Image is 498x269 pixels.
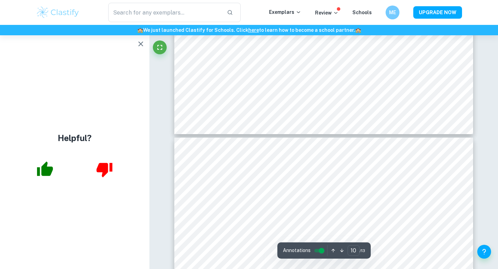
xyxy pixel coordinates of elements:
[137,27,143,33] span: 🏫
[283,247,311,254] span: Annotations
[248,27,259,33] a: here
[153,40,167,54] button: Fullscreen
[386,6,399,19] button: ME
[413,6,462,19] button: UPGRADE NOW
[58,132,92,144] h4: Helpful?
[36,6,80,19] img: Clastify logo
[315,9,339,17] p: Review
[355,27,361,33] span: 🏫
[1,26,497,34] h6: We just launched Clastify for Schools. Click to learn how to become a school partner.
[389,9,397,16] h6: ME
[352,10,372,15] a: Schools
[360,248,365,254] span: / 13
[108,3,221,22] input: Search for any exemplars...
[269,8,301,16] p: Exemplars
[477,245,491,259] button: Help and Feedback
